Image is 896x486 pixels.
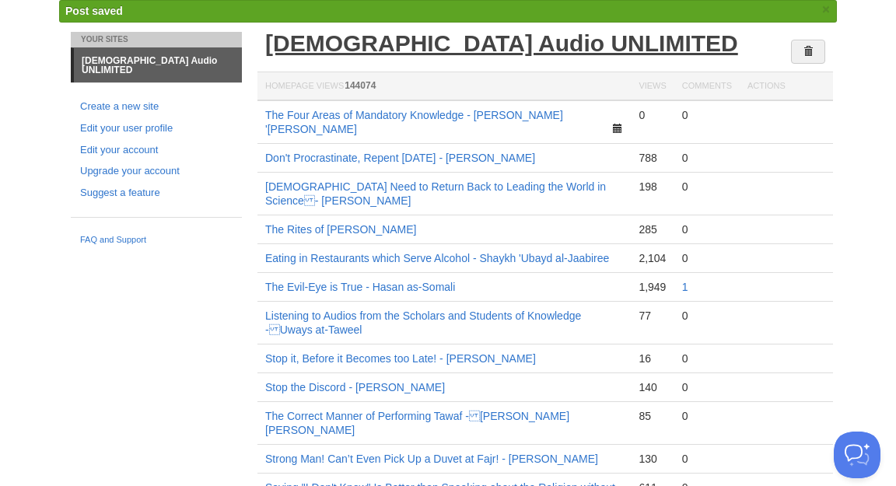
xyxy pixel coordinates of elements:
[80,185,233,201] a: Suggest a feature
[682,108,732,122] div: 0
[265,109,563,135] a: The Four Areas of Mandatory Knowledge - [PERSON_NAME] '[PERSON_NAME]
[639,251,666,265] div: 2,104
[265,180,606,207] a: [DEMOGRAPHIC_DATA] Need to Return Back to Leading the World in Science - [PERSON_NAME]
[345,80,376,91] span: 144074
[265,352,536,365] a: Stop it, Before it Becomes too Late! - [PERSON_NAME]
[682,380,732,394] div: 0
[74,48,242,82] a: [DEMOGRAPHIC_DATA] Audio UNLIMITED
[639,151,666,165] div: 788
[71,32,242,47] li: Your Sites
[639,108,666,122] div: 0
[639,409,666,423] div: 85
[80,99,233,115] a: Create a new site
[80,142,233,159] a: Edit your account
[834,432,880,478] iframe: Help Scout Beacon - Open
[265,252,609,264] a: Eating in Restaurants which Serve Alcohol - Shaykh 'Ubayd al-Jaabiree
[639,452,666,466] div: 130
[257,72,631,101] th: Homepage Views
[639,309,666,323] div: 77
[265,309,581,336] a: Listening to Audios from the Scholars and Students of Knowledge - Uways at-Taweel
[265,152,535,164] a: Don't Procrastinate, Repent [DATE] - [PERSON_NAME]
[265,453,598,465] a: Strong Man! Can’t Even Pick Up a Duvet at Fajr! - [PERSON_NAME]
[80,121,233,137] a: Edit your user profile
[639,351,666,365] div: 16
[639,280,666,294] div: 1,949
[674,72,740,101] th: Comments
[265,281,455,293] a: The Evil-Eye is True - Hasan as-Somali
[639,380,666,394] div: 140
[631,72,674,101] th: Views
[682,309,732,323] div: 0
[265,410,569,436] a: The Correct Manner of Performing Tawaf - [PERSON_NAME] [PERSON_NAME]
[265,381,445,393] a: Stop the Discord - [PERSON_NAME]
[682,281,688,293] a: 1
[80,233,233,247] a: FAQ and Support
[65,5,123,17] span: Post saved
[682,180,732,194] div: 0
[265,223,417,236] a: The Rites of [PERSON_NAME]
[740,72,833,101] th: Actions
[682,409,732,423] div: 0
[682,151,732,165] div: 0
[265,30,738,56] a: [DEMOGRAPHIC_DATA] Audio UNLIMITED
[80,163,233,180] a: Upgrade your account
[639,180,666,194] div: 198
[682,452,732,466] div: 0
[682,251,732,265] div: 0
[682,351,732,365] div: 0
[639,222,666,236] div: 285
[682,222,732,236] div: 0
